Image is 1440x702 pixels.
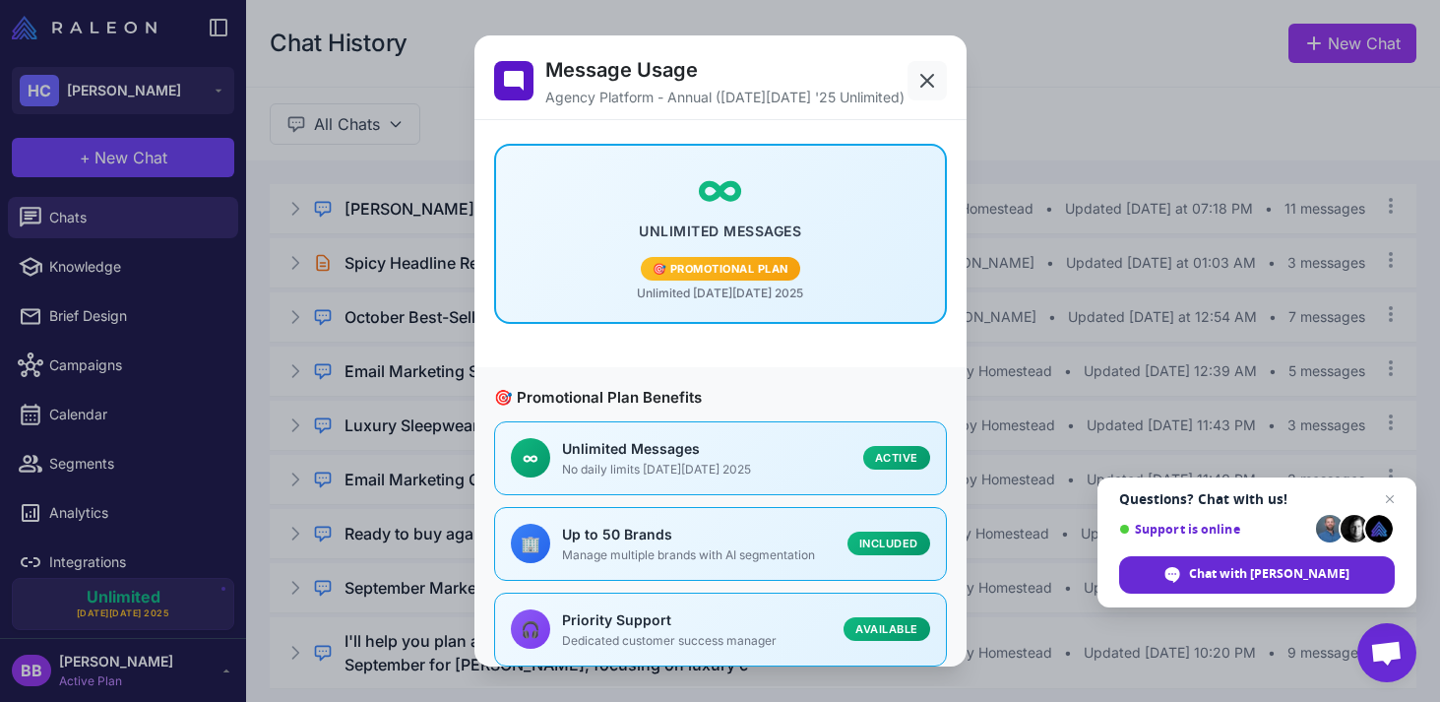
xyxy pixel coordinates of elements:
div: No daily limits [DATE][DATE] 2025 [562,461,851,479]
div: Manage multiple brands with AI segmentation [562,546,836,564]
p: Agency Platform - Annual ([DATE][DATE] '25 Unlimited) [545,87,905,107]
span: Questions? Chat with us! [1119,491,1395,507]
span: Support is online [1119,522,1309,537]
div: Unlimited Messages [562,438,851,459]
h3: 🎯 Promotional Plan Benefits [494,387,947,410]
span: Chat with [PERSON_NAME] [1189,565,1349,583]
div: Priority Support [562,609,833,630]
div: 🎧 [511,609,550,649]
div: 🏢 [511,524,550,563]
span: Chat with [PERSON_NAME] [1119,556,1395,594]
span: 🎯 PROMOTIONAL PLAN [641,257,800,282]
div: Dedicated customer success manager [562,632,833,650]
div: Available [844,617,930,642]
a: Open chat [1357,623,1416,682]
div: Included [847,532,930,556]
span: ∞ [697,165,743,213]
div: ∞ [511,438,550,478]
span: Unlimited [DATE][DATE] 2025 [637,285,803,302]
div: Up to 50 Brands [562,524,836,544]
h2: Message Usage [545,55,905,85]
div: Active [863,446,930,471]
span: Unlimited Messages [639,221,801,241]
